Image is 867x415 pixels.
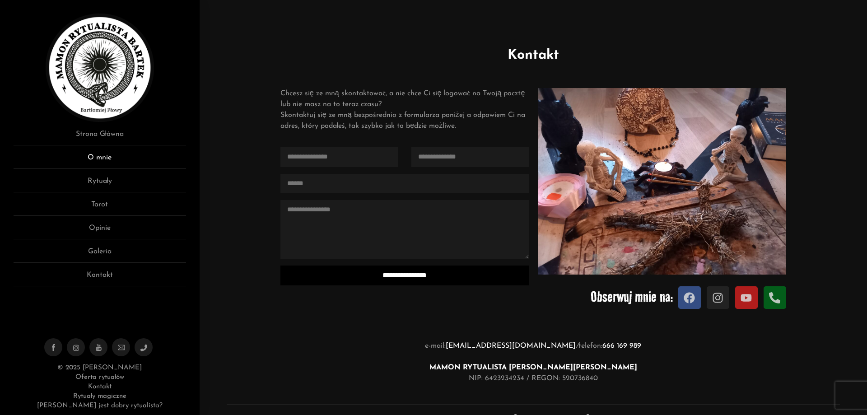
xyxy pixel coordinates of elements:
p: Obserwuj mnie na: [538,284,673,310]
a: 666 169 989 [602,342,641,350]
a: Tarot [14,199,186,216]
a: Strona Główna [14,129,186,145]
a: Kontakt [88,383,112,390]
a: Rytuały magiczne [73,393,126,400]
p: e-mail: telefon: NIP: 6423234234 / REGON: 520736840 [218,340,849,384]
strong: MAMON RYTUALISTA [PERSON_NAME] [PERSON_NAME] [429,364,637,371]
a: Opinie [14,223,186,239]
a: Galeria [14,246,186,263]
p: Chcesz się ze mną skontaktować, a nie chce Ci się logować na Twoją pocztę lub nie masz na to tera... [280,88,529,131]
a: O mnie [14,152,186,169]
i: / [576,340,578,351]
form: Contact form [280,147,529,307]
a: [PERSON_NAME] jest dobry rytualista? [37,402,163,409]
a: Rytuały [14,176,186,192]
a: [EMAIL_ADDRESS][DOMAIN_NAME] [446,342,576,350]
img: Rytualista Bartek [46,14,154,122]
a: Oferta rytuałów [75,374,124,381]
h2: Kontakt [213,45,853,65]
a: Kontakt [14,270,186,286]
